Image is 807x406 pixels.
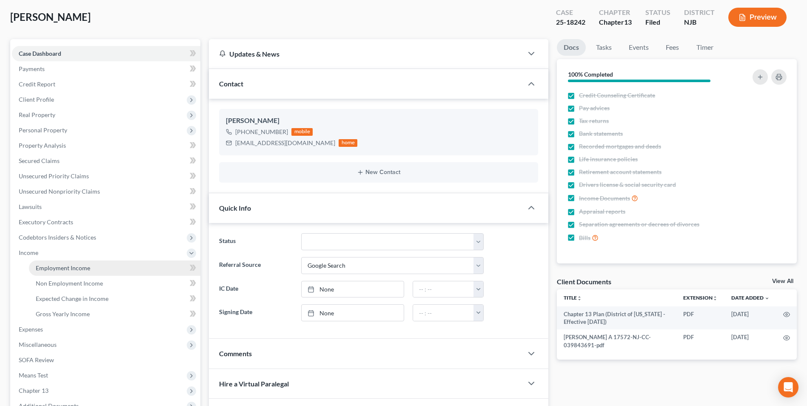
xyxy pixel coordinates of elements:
[215,233,297,250] label: Status
[12,61,200,77] a: Payments
[235,128,288,136] div: [PHONE_NUMBER]
[19,341,57,348] span: Miscellaneous
[579,220,699,229] span: Separation agreements or decrees of divorces
[215,257,297,274] label: Referral Source
[579,234,590,242] span: Bills
[579,168,662,176] span: Retirement account statements
[645,8,670,17] div: Status
[724,329,776,353] td: [DATE]
[215,281,297,298] label: IC Date
[19,157,60,164] span: Secured Claims
[557,306,676,330] td: Chapter 13 Plan (District of [US_STATE] - Effective [DATE])
[579,129,623,138] span: Bank statements
[557,329,676,353] td: [PERSON_NAME] A 17572-NJ-CC-039843691-pdf
[624,18,632,26] span: 13
[29,260,200,276] a: Employment Income
[19,50,61,57] span: Case Dashboard
[219,49,513,58] div: Updates & News
[19,234,96,241] span: Codebtors Insiders & Notices
[684,8,715,17] div: District
[19,249,38,256] span: Income
[579,155,638,163] span: Life insurance policies
[215,304,297,321] label: Signing Date
[676,329,724,353] td: PDF
[12,169,200,184] a: Unsecured Priority Claims
[579,207,625,216] span: Appraisal reports
[579,180,676,189] span: Drivers license & social security card
[291,128,313,136] div: mobile
[599,8,632,17] div: Chapter
[659,39,686,56] a: Fees
[764,296,770,301] i: expand_more
[12,153,200,169] a: Secured Claims
[19,387,48,394] span: Chapter 13
[19,326,43,333] span: Expenses
[577,296,582,301] i: unfold_more
[226,169,531,176] button: New Contact
[556,8,585,17] div: Case
[19,372,48,379] span: Means Test
[19,126,67,134] span: Personal Property
[19,96,54,103] span: Client Profile
[19,218,73,226] span: Executory Contracts
[19,203,42,210] span: Lawsuits
[302,305,404,321] a: None
[622,39,656,56] a: Events
[413,305,474,321] input: -- : --
[579,117,609,125] span: Tax returns
[413,281,474,297] input: -- : --
[29,276,200,291] a: Non Employment Income
[19,65,45,72] span: Payments
[19,80,55,88] span: Credit Report
[12,352,200,368] a: SOFA Review
[219,349,252,357] span: Comments
[302,281,404,297] a: None
[235,139,335,147] div: [EMAIL_ADDRESS][DOMAIN_NAME]
[12,184,200,199] a: Unsecured Nonpriority Claims
[579,142,661,151] span: Recorded mortgages and deeds
[219,80,243,88] span: Contact
[29,291,200,306] a: Expected Change in Income
[645,17,670,27] div: Filed
[19,188,100,195] span: Unsecured Nonpriority Claims
[12,77,200,92] a: Credit Report
[731,294,770,301] a: Date Added expand_more
[12,199,200,214] a: Lawsuits
[557,39,586,56] a: Docs
[568,71,613,78] strong: 100% Completed
[599,17,632,27] div: Chapter
[19,142,66,149] span: Property Analysis
[778,377,798,397] div: Open Intercom Messenger
[10,11,91,23] span: [PERSON_NAME]
[29,306,200,322] a: Gross Yearly Income
[19,356,54,363] span: SOFA Review
[579,194,630,203] span: Income Documents
[36,264,90,272] span: Employment Income
[713,296,718,301] i: unfold_more
[589,39,619,56] a: Tasks
[564,294,582,301] a: Titleunfold_more
[36,280,103,287] span: Non Employment Income
[12,214,200,230] a: Executory Contracts
[579,91,655,100] span: Credit Counseling Certificate
[728,8,787,27] button: Preview
[19,111,55,118] span: Real Property
[12,46,200,61] a: Case Dashboard
[683,294,718,301] a: Extensionunfold_more
[676,306,724,330] td: PDF
[339,139,357,147] div: home
[36,310,90,317] span: Gross Yearly Income
[19,172,89,180] span: Unsecured Priority Claims
[12,138,200,153] a: Property Analysis
[690,39,720,56] a: Timer
[557,277,611,286] div: Client Documents
[684,17,715,27] div: NJB
[219,380,289,388] span: Hire a Virtual Paralegal
[724,306,776,330] td: [DATE]
[579,104,610,112] span: Pay advices
[556,17,585,27] div: 25-18242
[219,204,251,212] span: Quick Info
[36,295,108,302] span: Expected Change in Income
[226,116,531,126] div: [PERSON_NAME]
[772,278,793,284] a: View All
